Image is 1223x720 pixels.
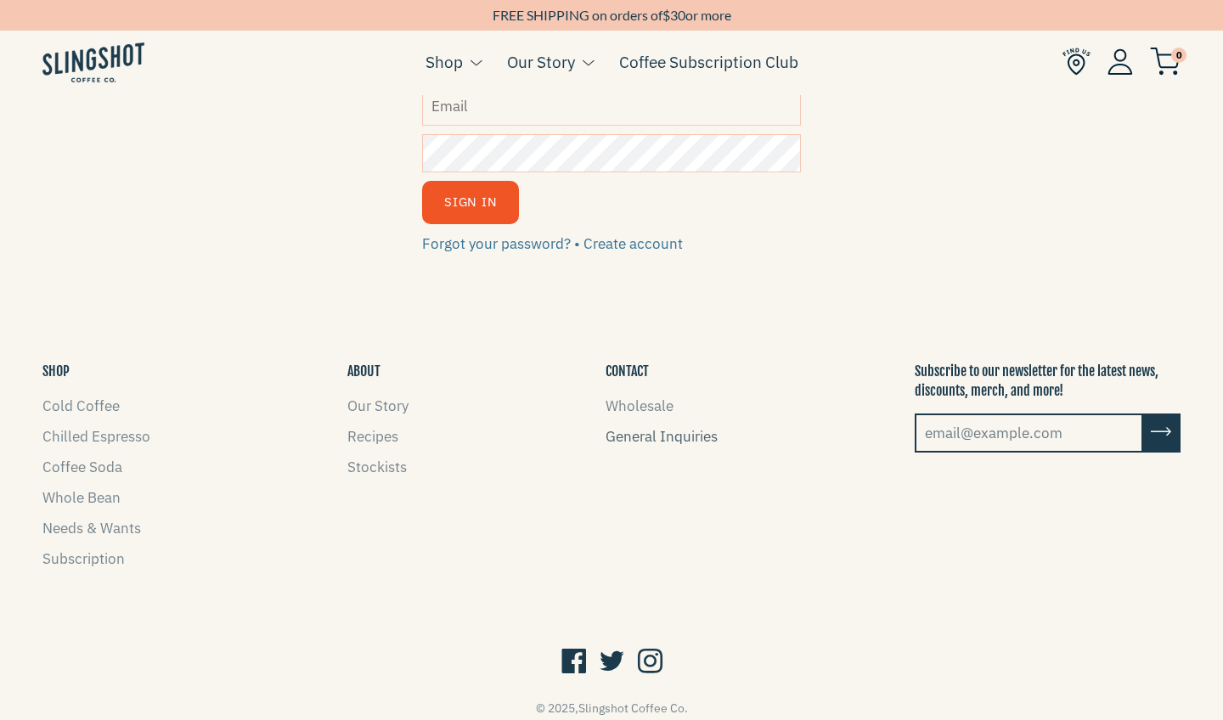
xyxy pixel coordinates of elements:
button: ABOUT [347,362,380,380]
p: Subscribe to our newsletter for the latest news, discounts, merch, and more! [915,362,1181,400]
span: 0 [1171,48,1186,63]
a: Needs & Wants [42,519,141,537]
a: Create account [583,234,683,253]
img: cart [1150,48,1181,76]
a: 0 [1150,52,1181,72]
input: email@example.com [915,413,1143,453]
a: Chilled Espresso [42,427,150,446]
input: Email [422,87,802,126]
a: Coffee Soda [42,458,122,476]
button: Sign In [422,181,519,224]
span: $ [662,7,670,23]
a: Stockists [347,458,407,476]
a: Whole Bean [42,488,121,507]
a: Our Story [507,49,575,75]
span: 30 [670,7,685,23]
a: Our Story [347,397,409,415]
a: General Inquiries [606,427,718,446]
a: Subscription [42,549,125,568]
a: Coffee Subscription Club [619,49,798,75]
button: SHOP [42,362,70,380]
button: CONTACT [606,362,649,380]
a: Shop [426,49,463,75]
img: Find Us [1062,48,1091,76]
a: Recipes [347,427,398,446]
a: Forgot your password? • [422,234,580,253]
img: Account [1107,48,1133,75]
a: Wholesale [606,397,673,415]
a: Cold Coffee [42,397,120,415]
span: © 2025, [536,700,688,716]
a: Slingshot Coffee Co. [578,700,688,716]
